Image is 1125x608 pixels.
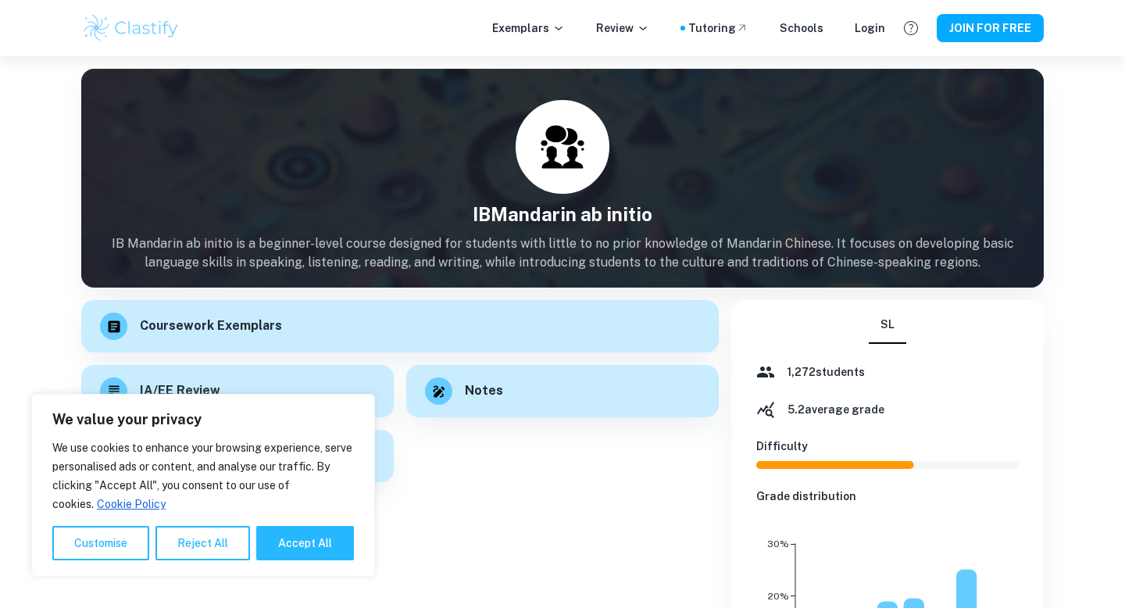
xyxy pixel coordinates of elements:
[256,526,354,560] button: Accept All
[756,488,1019,505] h6: Grade distribution
[52,438,354,513] p: We use cookies to enhance your browsing experience, serve personalised ads or content, and analys...
[155,526,250,560] button: Reject All
[52,410,354,429] p: We value your privacy
[756,438,1019,455] h6: Difficulty
[140,317,282,336] h6: Coursework Exemplars
[768,591,789,602] tspan: 20%
[787,401,884,418] h6: 5.2 average grade
[81,234,1044,272] p: IB Mandarin ab initio is a beginner-level course designed for students with little to no prior kn...
[937,14,1044,42] button: JOIN FOR FREE
[52,526,149,560] button: Customise
[787,363,865,381] h6: 1,272 students
[81,300,719,352] a: Coursework Exemplars
[855,20,885,37] a: Login
[406,365,719,417] a: Notes
[140,381,220,401] h6: IA/EE Review
[31,394,375,577] div: We value your privacy
[492,20,565,37] p: Exemplars
[767,538,789,549] tspan: 30%
[81,13,180,44] img: Clastify logo
[780,20,823,37] a: Schools
[898,15,924,41] button: Help and Feedback
[539,123,586,170] img: english-ab-initio.svg
[596,20,649,37] p: Review
[688,20,748,37] a: Tutoring
[81,365,394,417] a: IA/EE Review
[869,306,906,344] button: SL
[465,381,503,401] h6: Notes
[96,497,166,511] a: Cookie Policy
[81,200,1044,228] h4: IB Mandarin ab initio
